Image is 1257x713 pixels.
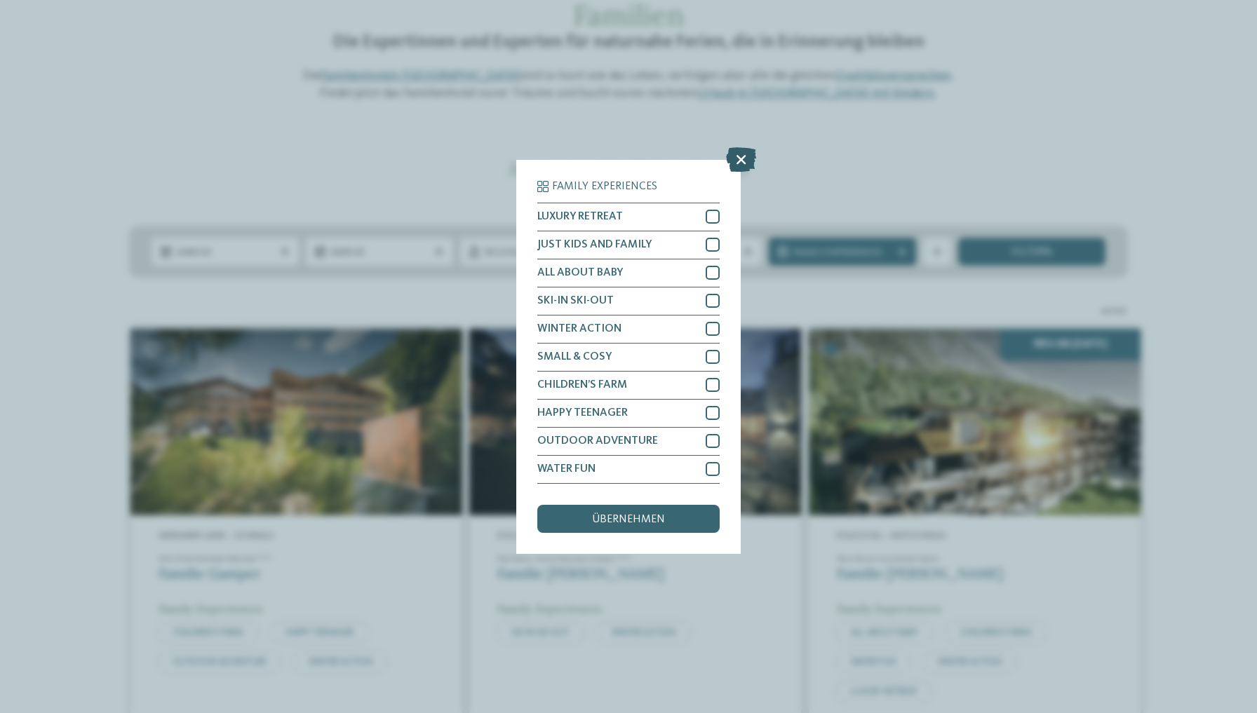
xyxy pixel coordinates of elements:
span: ALL ABOUT BABY [537,267,623,278]
span: SMALL & COSY [537,351,612,362]
span: JUST KIDS AND FAMILY [537,239,652,250]
span: HAPPY TEENAGER [537,407,628,419]
span: SKI-IN SKI-OUT [537,295,614,306]
span: übernehmen [592,514,665,525]
span: WINTER ACTION [537,323,621,334]
span: LUXURY RETREAT [537,211,623,222]
span: WATER FUN [537,463,596,475]
span: Family Experiences [552,181,657,192]
span: OUTDOOR ADVENTURE [537,435,658,447]
span: CHILDREN’S FARM [537,379,627,391]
